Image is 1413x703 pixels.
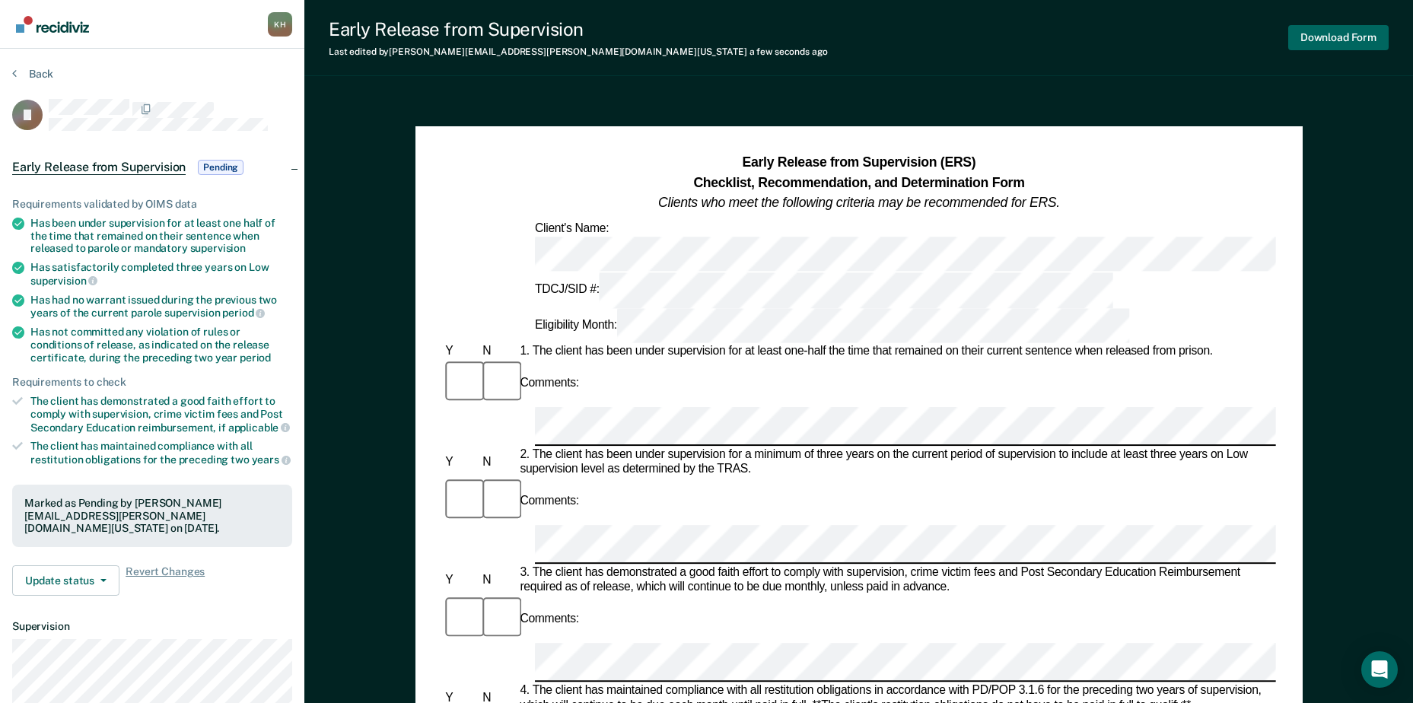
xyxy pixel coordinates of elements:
[268,12,292,37] div: K H
[222,307,265,319] span: period
[532,273,1115,308] div: TDCJ/SID #:
[198,160,243,175] span: Pending
[517,447,1275,477] div: 2. The client has been under supervision for a minimum of three years on the current period of su...
[228,421,290,434] span: applicable
[479,573,517,588] div: N
[12,198,292,211] div: Requirements validated by OIMS data
[190,242,246,254] span: supervision
[12,160,186,175] span: Early Release from Supervision
[742,154,975,170] strong: Early Release from Supervision (ERS)
[12,67,53,81] button: Back
[24,497,280,535] div: Marked as Pending by [PERSON_NAME][EMAIL_ADDRESS][PERSON_NAME][DOMAIN_NAME][US_STATE] on [DATE].
[12,565,119,596] button: Update status
[30,275,97,287] span: supervision
[517,494,581,509] div: Comments:
[30,326,292,364] div: Has not committed any violation of rules or conditions of release, as indicated on the release ce...
[16,16,89,33] img: Recidiviz
[1288,25,1389,50] button: Download Form
[252,453,291,466] span: years
[517,565,1275,595] div: 3. The client has demonstrated a good faith effort to comply with supervision, crime victim fees ...
[12,620,292,633] dt: Supervision
[329,18,828,40] div: Early Release from Supervision
[442,455,479,470] div: Y
[693,175,1024,190] strong: Checklist, Recommendation, and Determination Form
[240,351,271,364] span: period
[749,46,828,57] span: a few seconds ago
[30,395,292,434] div: The client has demonstrated a good faith effort to comply with supervision, crime victim fees and...
[12,376,292,389] div: Requirements to check
[30,261,292,287] div: Has satisfactorily completed three years on Low
[517,345,1275,360] div: 1. The client has been under supervision for at least one-half the time that remained on their cu...
[479,345,517,360] div: N
[126,565,205,596] span: Revert Changes
[658,195,1060,210] em: Clients who meet the following criteria may be recommended for ERS.
[329,46,828,57] div: Last edited by [PERSON_NAME][EMAIL_ADDRESS][PERSON_NAME][DOMAIN_NAME][US_STATE]
[517,376,581,391] div: Comments:
[30,440,292,466] div: The client has maintained compliance with all restitution obligations for the preceding two
[30,217,292,255] div: Has been under supervision for at least one half of the time that remained on their sentence when...
[517,612,581,627] div: Comments:
[532,308,1133,343] div: Eligibility Month:
[1361,651,1398,688] div: Open Intercom Messenger
[442,345,479,360] div: Y
[268,12,292,37] button: Profile dropdown button
[30,294,292,320] div: Has had no warrant issued during the previous two years of the current parole supervision
[479,455,517,470] div: N
[442,573,479,588] div: Y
